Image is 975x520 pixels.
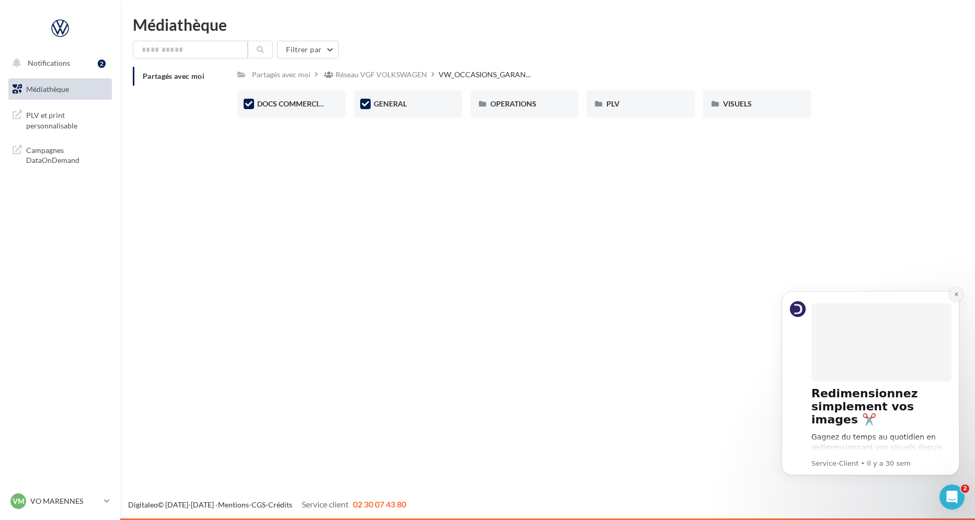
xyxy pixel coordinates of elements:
[6,139,114,170] a: Campagnes DataOnDemand
[606,99,620,108] span: PLV
[98,60,106,68] div: 2
[336,69,427,80] div: Réseau VGF VOLKSWAGEN
[490,99,536,108] span: OPERATIONS
[6,78,114,100] a: Médiathèque
[143,72,204,80] span: Partagés avec moi
[277,41,339,58] button: Filtrer par
[6,104,114,135] a: PLV et print personnalisable
[766,278,975,515] iframe: Intercom notifications message
[128,500,158,509] a: Digitaleo
[26,143,108,166] span: Campagnes DataOnDemand
[26,108,108,131] span: PLV et print personnalisable
[6,52,110,74] button: Notifications 2
[251,500,266,509] a: CGS
[30,496,100,506] p: VO MARENNES
[257,99,334,108] span: DOCS COMMERCIAUX
[353,499,406,509] span: 02 30 07 43 80
[133,17,962,32] div: Médiathèque
[302,499,349,509] span: Service client
[8,491,112,511] a: VM VO MARENNES
[268,500,292,509] a: Crédits
[128,500,406,509] span: © [DATE]-[DATE] - - -
[218,500,249,509] a: Mentions
[961,484,969,493] span: 2
[723,99,752,108] span: VISUELS
[28,58,70,67] span: Notifications
[374,99,407,108] span: GENERAL
[13,496,25,506] span: VM
[939,484,965,510] iframe: Intercom live chat
[252,69,311,80] div: Partagés avec moi
[26,85,69,93] span: Médiathèque
[439,69,531,80] span: VW_OCCASIONS_GARAN...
